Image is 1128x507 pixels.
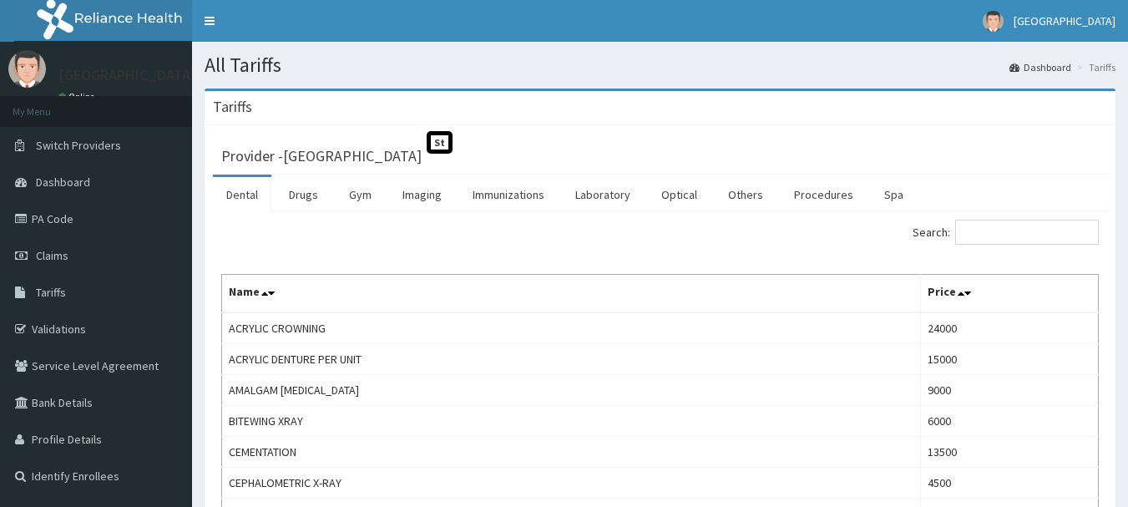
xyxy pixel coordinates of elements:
td: 6000 [921,406,1099,437]
th: Price [921,275,1099,313]
a: Immunizations [459,177,558,212]
a: Gym [336,177,385,212]
a: Online [58,91,99,103]
h3: Tariffs [213,99,252,114]
a: Optical [648,177,711,212]
span: [GEOGRAPHIC_DATA] [1014,13,1115,28]
img: User Image [983,11,1004,32]
span: Switch Providers [36,138,121,153]
span: Dashboard [36,175,90,190]
p: [GEOGRAPHIC_DATA] [58,68,196,83]
span: St [427,131,453,154]
span: Claims [36,248,68,263]
td: CEPHALOMETRIC X-RAY [222,468,921,499]
a: Laboratory [562,177,644,212]
td: BITEWING XRAY [222,406,921,437]
h3: Provider - [GEOGRAPHIC_DATA] [221,149,422,164]
li: Tariffs [1073,60,1115,74]
td: 9000 [921,375,1099,406]
a: Dental [213,177,271,212]
th: Name [222,275,921,313]
label: Search: [913,220,1099,245]
td: 15000 [921,344,1099,375]
span: Tariffs [36,285,66,300]
h1: All Tariffs [205,54,1115,76]
a: Procedures [781,177,867,212]
td: 24000 [921,312,1099,344]
td: 4500 [921,468,1099,499]
td: AMALGAM [MEDICAL_DATA] [222,375,921,406]
a: Spa [871,177,917,212]
a: Dashboard [1009,60,1071,74]
input: Search: [955,220,1099,245]
a: Others [715,177,776,212]
img: User Image [8,50,46,88]
td: 13500 [921,437,1099,468]
td: CEMENTATION [222,437,921,468]
a: Drugs [276,177,331,212]
td: ACRYLIC CROWNING [222,312,921,344]
a: Imaging [389,177,455,212]
td: ACRYLIC DENTURE PER UNIT [222,344,921,375]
